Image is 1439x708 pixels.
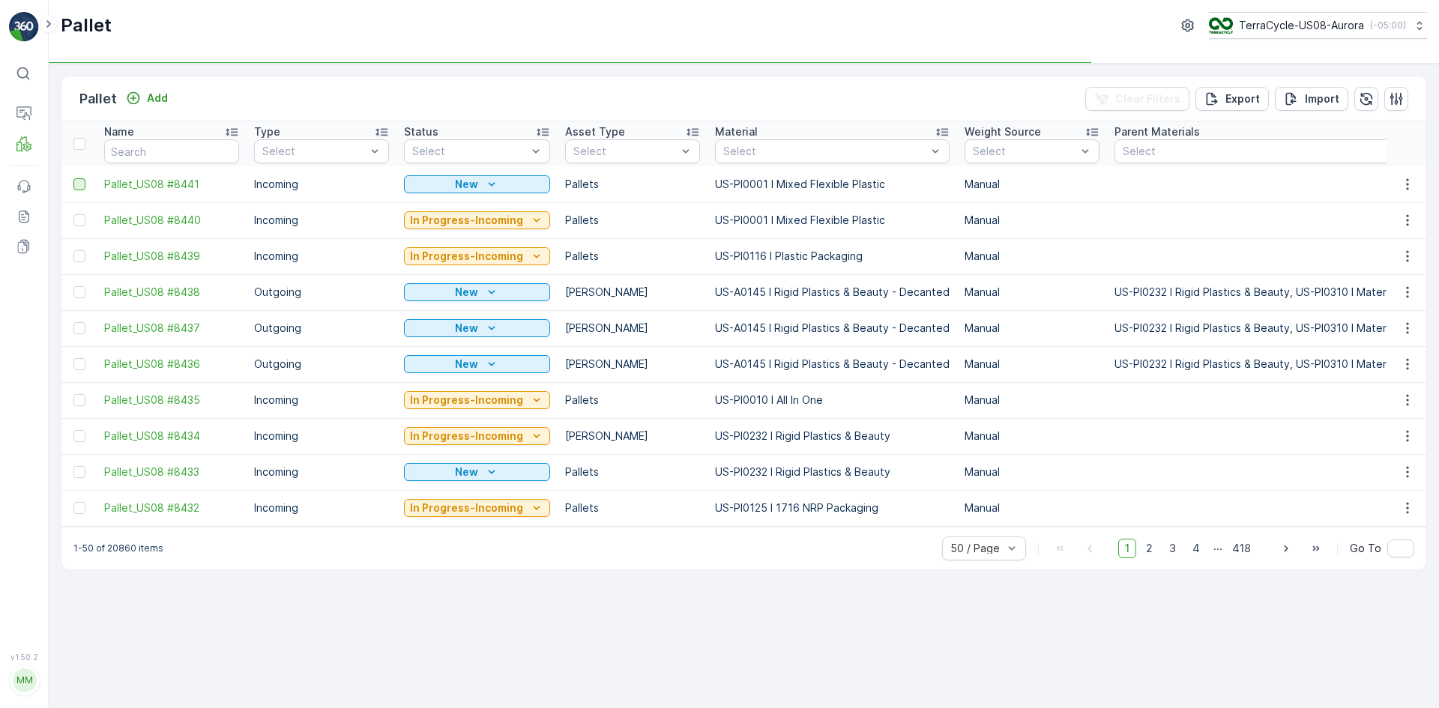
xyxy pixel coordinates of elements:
[1118,539,1136,558] span: 1
[104,285,239,300] a: Pallet_US08 #8438
[412,144,527,159] p: Select
[1350,541,1381,556] span: Go To
[1209,17,1233,34] img: image_ci7OI47.png
[1275,87,1348,111] button: Import
[1085,87,1189,111] button: Clear Filters
[410,393,523,408] p: In Progress-Incoming
[104,124,134,139] p: Name
[73,502,85,514] div: Toggle Row Selected
[965,249,1099,264] p: Manual
[715,321,950,336] p: US-A0145 I Rigid Plastics & Beauty - Decanted
[404,499,550,517] button: In Progress-Incoming
[104,321,239,336] a: Pallet_US08 #8437
[79,88,117,109] p: Pallet
[1370,19,1406,31] p: ( -05:00 )
[254,124,280,139] p: Type
[573,144,677,159] p: Select
[104,357,239,372] a: Pallet_US08 #8436
[404,355,550,373] button: New
[1115,91,1180,106] p: Clear Filters
[254,357,389,372] p: Outgoing
[715,393,950,408] p: US-PI0010 I All In One
[61,13,112,37] p: Pallet
[262,144,366,159] p: Select
[254,213,389,228] p: Incoming
[1239,18,1364,33] p: TerraCycle-US08-Aurora
[254,285,389,300] p: Outgoing
[404,124,438,139] p: Status
[723,144,926,159] p: Select
[104,177,239,192] a: Pallet_US08 #8441
[715,357,950,372] p: US-A0145 I Rigid Plastics & Beauty - Decanted
[1225,539,1258,558] span: 418
[965,177,1099,192] p: Manual
[715,285,950,300] p: US-A0145 I Rigid Plastics & Beauty - Decanted
[1225,91,1260,106] p: Export
[120,89,174,107] button: Add
[404,391,550,409] button: In Progress-Incoming
[455,465,478,479] p: New
[965,357,1099,372] p: Manual
[9,665,39,696] button: MM
[565,465,700,479] p: Pallets
[1213,539,1222,558] p: ...
[404,283,550,301] button: New
[965,213,1099,228] p: Manual
[104,249,239,264] a: Pallet_US08 #8439
[104,393,239,408] a: Pallet_US08 #8435
[715,465,950,479] p: US-PI0232 I Rigid Plastics & Beauty
[1162,539,1183,558] span: 3
[565,429,700,444] p: [PERSON_NAME]
[104,465,239,479] a: Pallet_US08 #8433
[965,429,1099,444] p: Manual
[9,653,39,662] span: v 1.50.2
[410,429,523,444] p: In Progress-Incoming
[254,177,389,192] p: Incoming
[965,393,1099,408] p: Manual
[565,249,700,264] p: Pallets
[73,542,163,554] p: 1-50 of 20860 items
[565,177,700,192] p: Pallets
[715,124,758,139] p: Material
[104,429,239,444] a: Pallet_US08 #8434
[254,500,389,515] p: Incoming
[410,500,523,515] p: In Progress-Incoming
[410,249,523,264] p: In Progress-Incoming
[404,211,550,229] button: In Progress-Incoming
[565,500,700,515] p: Pallets
[73,214,85,226] div: Toggle Row Selected
[1305,91,1339,106] p: Import
[254,429,389,444] p: Incoming
[565,124,625,139] p: Asset Type
[404,247,550,265] button: In Progress-Incoming
[565,285,700,300] p: [PERSON_NAME]
[404,463,550,481] button: New
[565,357,700,372] p: [PERSON_NAME]
[715,249,950,264] p: US-PI0116 I Plastic Packaging
[715,177,950,192] p: US-PI0001 I Mixed Flexible Plastic
[104,213,239,228] a: Pallet_US08 #8440
[973,144,1076,159] p: Select
[715,213,950,228] p: US-PI0001 I Mixed Flexible Plastic
[455,177,478,192] p: New
[73,322,85,334] div: Toggle Row Selected
[565,393,700,408] p: Pallets
[254,465,389,479] p: Incoming
[565,321,700,336] p: [PERSON_NAME]
[1186,539,1207,558] span: 4
[1139,539,1159,558] span: 2
[455,285,478,300] p: New
[73,466,85,478] div: Toggle Row Selected
[565,213,700,228] p: Pallets
[715,429,950,444] p: US-PI0232 I Rigid Plastics & Beauty
[254,321,389,336] p: Outgoing
[965,124,1041,139] p: Weight Source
